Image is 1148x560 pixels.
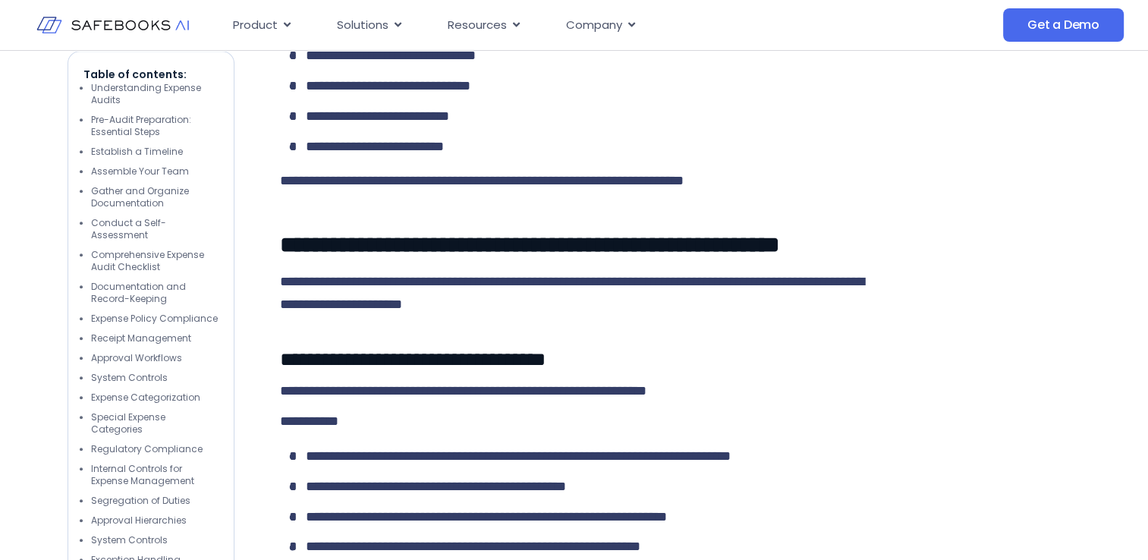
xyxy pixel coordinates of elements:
[337,17,388,34] span: Solutions
[91,514,219,527] li: Approval Hierarchies
[91,352,219,364] li: Approval Workflows
[91,281,219,305] li: Documentation and Record-Keeping
[566,17,622,34] span: Company
[91,165,219,178] li: Assemble Your Team
[91,82,219,106] li: Understanding Expense Audits
[91,411,219,436] li: Special Expense Categories
[91,185,219,209] li: Gather and Organize Documentation
[91,463,219,487] li: Internal Controls for Expense Management
[221,11,873,40] nav: Menu
[91,114,219,138] li: Pre-Audit Preparation: Essential Steps
[91,534,219,546] li: System Controls
[221,11,873,40] div: Menu Toggle
[91,217,219,241] li: Conduct a Self-Assessment
[1003,8,1124,42] a: Get a Demo
[91,392,219,404] li: Expense Categorization
[1027,17,1099,33] span: Get a Demo
[91,495,219,507] li: Segregation of Duties
[91,443,219,455] li: Regulatory Compliance
[91,332,219,344] li: Receipt Management
[91,372,219,384] li: System Controls
[91,249,219,273] li: Comprehensive Expense Audit Checklist
[233,17,278,34] span: Product
[91,313,219,325] li: Expense Policy Compliance
[91,146,219,158] li: Establish a Timeline
[448,17,507,34] span: Resources
[83,67,219,82] p: Table of contents:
